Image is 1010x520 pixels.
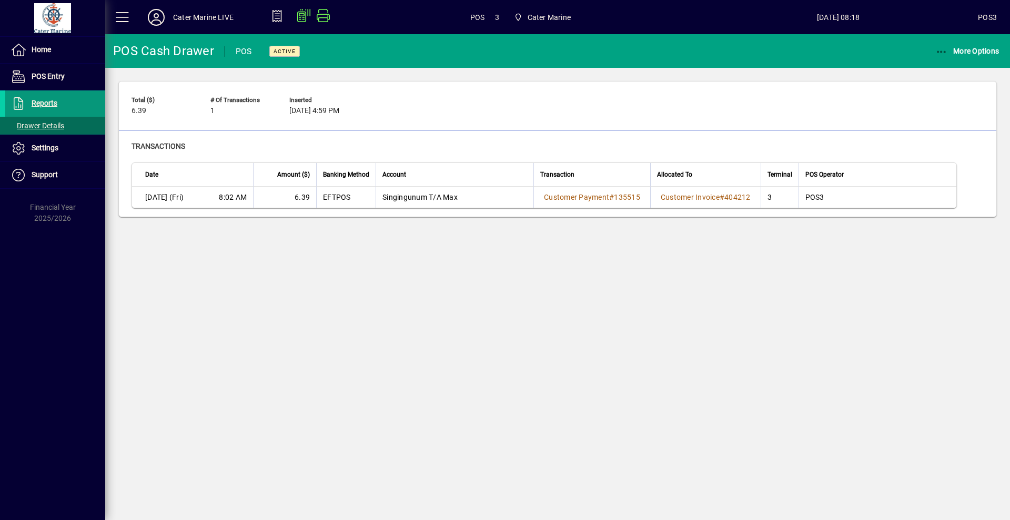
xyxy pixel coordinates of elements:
[382,169,406,180] span: Account
[32,144,58,152] span: Settings
[761,187,799,208] td: 3
[132,142,185,150] span: Transactions
[274,48,296,55] span: Active
[805,169,844,180] span: POS Operator
[495,9,499,26] span: 3
[528,9,571,26] span: Cater Marine
[210,97,274,104] span: # of Transactions
[720,193,724,201] span: #
[5,135,105,161] a: Settings
[11,121,64,130] span: Drawer Details
[32,170,58,179] span: Support
[277,169,310,180] span: Amount ($)
[5,162,105,188] a: Support
[139,8,173,27] button: Profile
[113,43,214,59] div: POS Cash Drawer
[470,9,485,26] span: POS
[145,192,184,202] span: [DATE] (Fri)
[935,47,999,55] span: More Options
[933,42,1002,60] button: More Options
[173,9,234,26] div: Cater Marine LIVE
[145,169,158,180] span: Date
[316,187,376,208] td: EFTPOS
[724,193,751,201] span: 404212
[32,45,51,54] span: Home
[614,193,640,201] span: 135515
[978,9,997,26] div: POS3
[289,97,352,104] span: Inserted
[219,192,247,202] span: 8:02 AM
[799,187,956,208] td: POS3
[544,193,609,201] span: Customer Payment
[323,169,369,180] span: Banking Method
[5,64,105,90] a: POS Entry
[236,43,252,60] div: POS
[32,72,65,80] span: POS Entry
[609,193,614,201] span: #
[5,37,105,63] a: Home
[289,107,339,115] span: [DATE] 4:59 PM
[699,9,978,26] span: [DATE] 08:18
[657,169,692,180] span: Allocated To
[661,193,720,201] span: Customer Invoice
[210,107,215,115] span: 1
[376,187,533,208] td: Singingunum T/A Max
[540,191,644,203] a: Customer Payment#135515
[132,97,195,104] span: Total ($)
[5,117,105,135] a: Drawer Details
[657,191,754,203] a: Customer Invoice#404212
[767,169,792,180] span: Terminal
[510,8,575,27] span: Cater Marine
[32,99,57,107] span: Reports
[132,107,146,115] span: 6.39
[540,169,574,180] span: Transaction
[253,187,316,208] td: 6.39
